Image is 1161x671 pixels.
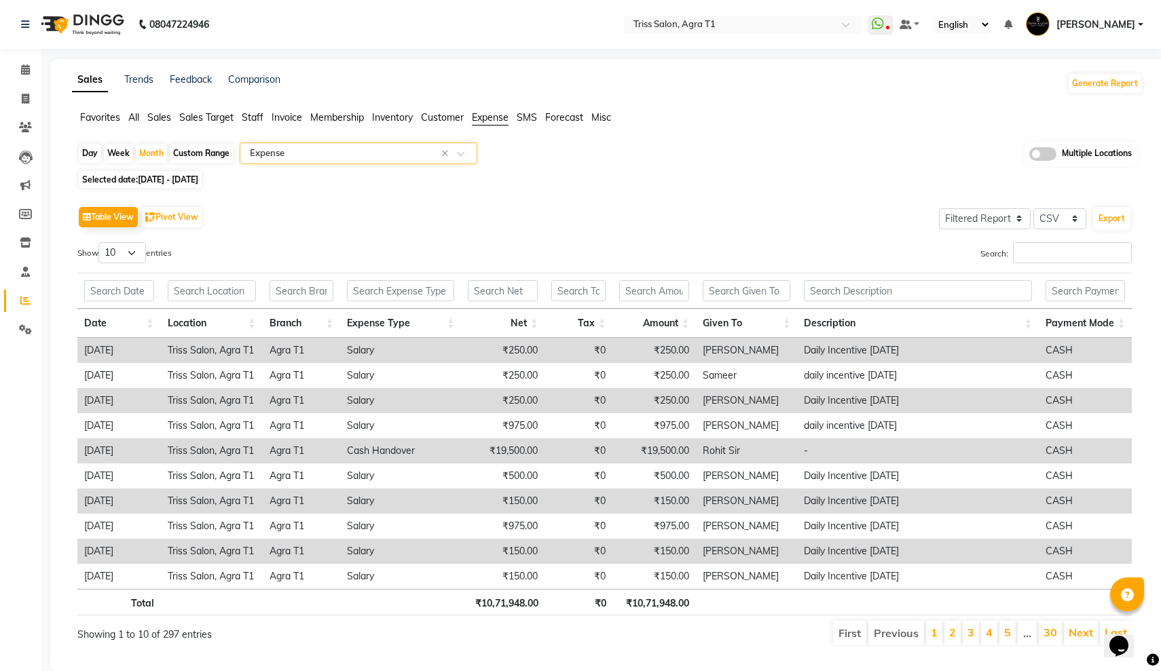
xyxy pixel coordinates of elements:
[949,626,956,639] a: 2
[441,147,453,161] span: Clear all
[612,363,696,388] td: ₹250.00
[272,111,302,123] span: Invoice
[161,514,263,539] td: Triss Salon, Agra T1
[797,514,1039,539] td: Daily Incentive [DATE]
[124,73,153,85] a: Trends
[545,438,612,463] td: ₹0
[797,564,1039,589] td: Daily Incentive [DATE]
[1039,388,1132,413] td: CASH
[35,5,128,43] img: logo
[1069,626,1093,639] a: Next
[1093,207,1130,230] button: Export
[263,488,341,514] td: Agra T1
[79,144,101,163] div: Day
[461,363,545,388] td: ₹250.00
[372,111,413,123] span: Inventory
[797,388,1039,413] td: Daily Incentive [DATE]
[77,463,161,488] td: [DATE]
[797,438,1039,463] td: -
[1039,363,1132,388] td: CASH
[72,68,108,92] a: Sales
[461,413,545,438] td: ₹975.00
[310,111,364,123] span: Membership
[170,73,212,85] a: Feedback
[263,564,341,589] td: Agra T1
[340,413,461,438] td: Salary
[179,111,234,123] span: Sales Target
[1004,626,1011,639] a: 5
[612,514,696,539] td: ₹975.00
[340,309,461,338] th: Expense Type: activate to sort column ascending
[462,589,545,615] th: ₹10,71,948.00
[545,514,612,539] td: ₹0
[421,111,464,123] span: Customer
[461,438,545,463] td: ₹19,500.00
[263,514,341,539] td: Agra T1
[612,438,696,463] td: ₹19,500.00
[98,242,146,263] select: Showentries
[545,564,612,589] td: ₹0
[612,309,696,338] th: Amount: activate to sort column ascending
[696,413,797,438] td: [PERSON_NAME]
[797,488,1039,514] td: Daily Incentive [DATE]
[161,388,263,413] td: Triss Salon, Agra T1
[1039,564,1132,589] td: CASH
[612,539,696,564] td: ₹150.00
[1104,617,1147,657] iframe: chat widget
[340,514,461,539] td: Salary
[461,488,545,514] td: ₹150.00
[228,73,280,85] a: Comparison
[612,388,696,413] td: ₹250.00
[80,111,120,123] span: Favorites
[1039,309,1132,338] th: Payment Mode: activate to sort column ascending
[1069,74,1141,93] button: Generate Report
[77,589,161,615] th: Total
[696,338,797,363] td: [PERSON_NAME]
[703,280,790,301] input: Search Given To
[591,111,611,123] span: Misc
[612,338,696,363] td: ₹250.00
[545,309,612,338] th: Tax: activate to sort column ascending
[147,111,171,123] span: Sales
[797,413,1039,438] td: daily incentive [DATE]
[77,363,161,388] td: [DATE]
[77,388,161,413] td: [DATE]
[545,539,612,564] td: ₹0
[77,514,161,539] td: [DATE]
[696,514,797,539] td: [PERSON_NAME]
[161,488,263,514] td: Triss Salon, Agra T1
[1046,280,1125,301] input: Search Payment Mode
[696,463,797,488] td: [PERSON_NAME]
[468,280,538,301] input: Search Net
[980,242,1132,263] label: Search:
[545,463,612,488] td: ₹0
[138,174,198,185] span: [DATE] - [DATE]
[613,589,697,615] th: ₹10,71,948.00
[545,111,583,123] span: Forecast
[161,338,263,363] td: Triss Salon, Agra T1
[263,309,341,338] th: Branch: activate to sort column ascending
[128,111,139,123] span: All
[340,363,461,388] td: Salary
[797,309,1039,338] th: Description: activate to sort column ascending
[545,413,612,438] td: ₹0
[797,463,1039,488] td: Daily Incentive [DATE]
[545,488,612,514] td: ₹0
[612,413,696,438] td: ₹975.00
[161,539,263,564] td: Triss Salon, Agra T1
[461,514,545,539] td: ₹975.00
[161,413,263,438] td: Triss Salon, Agra T1
[696,309,797,338] th: Given To: activate to sort column ascending
[1039,438,1132,463] td: CASH
[270,280,334,301] input: Search Branch
[472,111,509,123] span: Expense
[168,280,256,301] input: Search Location
[1013,242,1132,263] input: Search:
[1039,539,1132,564] td: CASH
[77,338,161,363] td: [DATE]
[263,388,341,413] td: Agra T1
[612,564,696,589] td: ₹150.00
[797,338,1039,363] td: Daily Incentive [DATE]
[517,111,537,123] span: SMS
[263,463,341,488] td: Agra T1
